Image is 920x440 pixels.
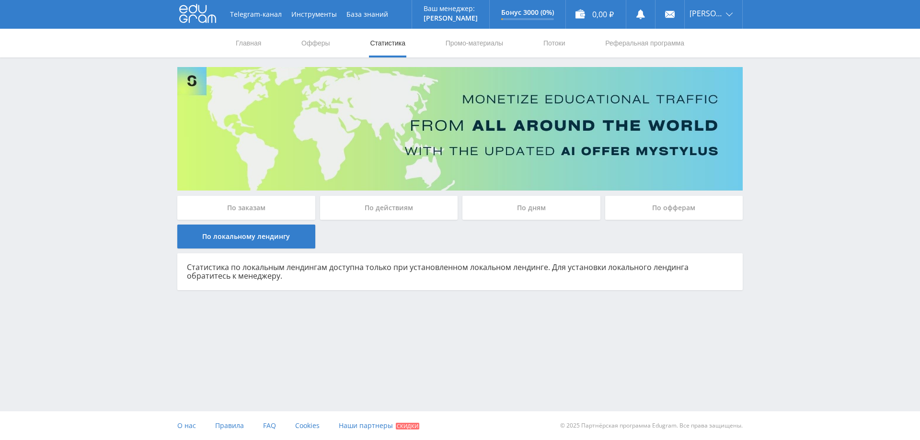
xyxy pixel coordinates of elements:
div: По дням [462,196,600,220]
a: Cookies [295,411,320,440]
p: [PERSON_NAME] [424,14,478,22]
a: Наши партнеры Скидки [339,411,419,440]
a: Офферы [300,29,331,57]
span: Скидки [396,423,419,429]
p: Ваш менеджер: [424,5,478,12]
div: По действиям [320,196,458,220]
span: Cookies [295,421,320,430]
span: FAQ [263,421,276,430]
a: Статистика [369,29,406,57]
span: [PERSON_NAME] [690,10,723,17]
a: Промо-материалы [445,29,504,57]
a: FAQ [263,411,276,440]
span: Правила [215,421,244,430]
div: Статистика по локальным лендингам доступна только при установленном локальном лендинге. Для устан... [177,253,743,290]
span: Наши партнеры [339,421,393,430]
div: По локальному лендингу [177,225,315,248]
p: Бонус 3000 (0%) [501,9,554,16]
div: По заказам [177,196,315,220]
img: Banner [177,67,743,191]
span: О нас [177,421,196,430]
div: © 2025 Партнёрская программа Edugram. Все права защищены. [465,411,743,440]
a: Потоки [542,29,566,57]
a: Главная [235,29,262,57]
a: О нас [177,411,196,440]
div: По офферам [605,196,743,220]
a: Правила [215,411,244,440]
a: Реферальная программа [604,29,685,57]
